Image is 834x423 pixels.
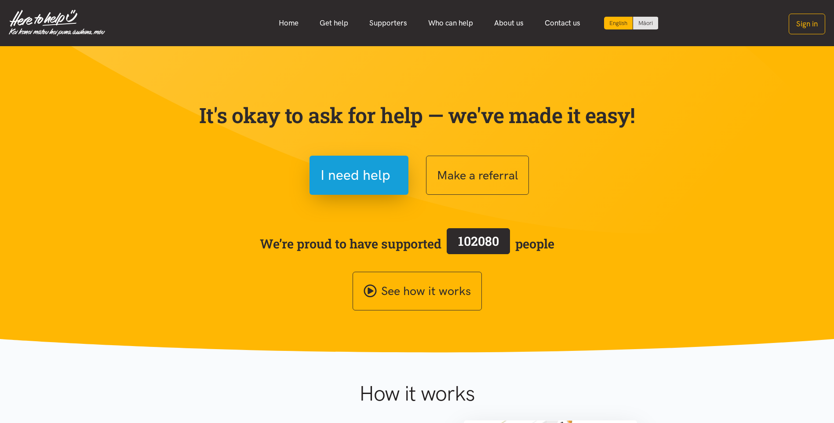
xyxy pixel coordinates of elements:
[458,233,499,249] span: 102080
[484,14,534,33] a: About us
[789,14,825,34] button: Sign in
[309,14,359,33] a: Get help
[260,226,554,261] span: We’re proud to have supported people
[353,272,482,311] a: See how it works
[268,14,309,33] a: Home
[633,17,658,29] a: Switch to Te Reo Māori
[197,102,637,128] p: It's okay to ask for help — we've made it easy!
[310,156,408,195] button: I need help
[359,14,418,33] a: Supporters
[9,10,105,36] img: Home
[534,14,591,33] a: Contact us
[441,226,515,261] a: 102080
[320,164,390,186] span: I need help
[604,17,659,29] div: Language toggle
[604,17,633,29] div: Current language
[418,14,484,33] a: Who can help
[426,156,529,195] button: Make a referral
[273,381,561,406] h1: How it works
